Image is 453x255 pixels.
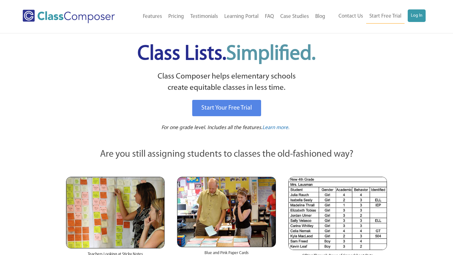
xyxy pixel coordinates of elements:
[140,10,165,24] a: Features
[408,9,426,22] a: Log In
[66,177,165,248] img: Teachers Looking at Sticky Notes
[177,177,276,247] img: Blue and Pink Paper Cards
[201,105,252,111] span: Start Your Free Trial
[221,10,262,24] a: Learning Portal
[288,177,387,250] img: Spreadsheets
[165,10,187,24] a: Pricing
[226,44,316,64] span: Simplified.
[129,10,328,24] nav: Header Menu
[312,10,328,24] a: Blog
[187,10,221,24] a: Testimonials
[262,10,277,24] a: FAQ
[262,125,289,130] span: Learn more.
[161,125,262,130] span: For one grade level. Includes all the features.
[192,100,261,116] a: Start Your Free Trial
[328,9,426,24] nav: Header Menu
[65,71,388,94] p: Class Composer helps elementary schools create equitable classes in less time.
[137,44,316,64] span: Class Lists.
[335,9,366,23] a: Contact Us
[66,148,387,161] p: Are you still assigning students to classes the old-fashioned way?
[262,124,289,132] a: Learn more.
[277,10,312,24] a: Case Studies
[23,10,115,23] img: Class Composer
[366,9,405,24] a: Start Free Trial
